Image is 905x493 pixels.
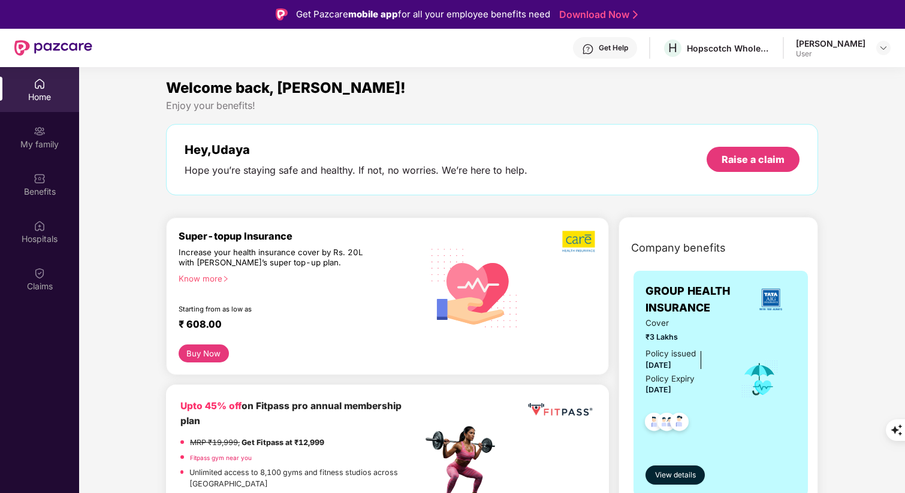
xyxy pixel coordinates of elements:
a: Fitpass gym near you [190,454,252,461]
div: Starting from as low as [179,305,372,313]
div: ₹ 608.00 [179,318,411,332]
b: Upto 45% off [180,400,242,412]
img: svg+xml;base64,PHN2ZyB3aWR0aD0iMjAiIGhlaWdodD0iMjAiIHZpZXdCb3g9IjAgMCAyMCAyMCIgZmlsbD0ibm9uZSIgeG... [34,125,46,137]
span: Company benefits [631,240,726,256]
img: insurerLogo [755,283,787,316]
button: View details [645,465,705,485]
strong: Get Fitpass at ₹12,999 [242,438,324,447]
button: Buy Now [179,344,229,362]
del: MRP ₹19,999, [190,438,240,447]
span: Cover [645,317,724,329]
span: View details [655,470,696,481]
img: b5dec4f62d2307b9de63beb79f102df3.png [562,230,596,253]
img: svg+xml;base64,PHN2ZyBpZD0iSG9tZSIgeG1sbnM9Imh0dHA6Ly93d3cudzMub3JnLzIwMDAvc3ZnIiB3aWR0aD0iMjAiIG... [34,78,46,90]
span: H [668,41,677,55]
div: Increase your health insurance cover by Rs. 20L with [PERSON_NAME]’s super top-up plan. [179,247,370,268]
div: Hey, Udaya [185,143,527,157]
span: right [222,276,229,282]
img: Logo [276,8,288,20]
div: Policy issued [645,347,696,360]
img: New Pazcare Logo [14,40,92,56]
img: svg+xml;base64,PHN2ZyBpZD0iRHJvcGRvd24tMzJ4MzIiIHhtbG5zPSJodHRwOi8vd3d3LnczLm9yZy8yMDAwL3N2ZyIgd2... [879,43,888,53]
img: svg+xml;base64,PHN2ZyB4bWxucz0iaHR0cDovL3d3dy53My5vcmcvMjAwMC9zdmciIHdpZHRoPSI0OC45NDMiIGhlaWdodD... [639,409,669,438]
img: svg+xml;base64,PHN2ZyB4bWxucz0iaHR0cDovL3d3dy53My5vcmcvMjAwMC9zdmciIHdpZHRoPSI0OC45NDMiIGhlaWdodD... [665,409,694,438]
p: Unlimited access to 8,100 gyms and fitness studios across [GEOGRAPHIC_DATA] [189,467,422,490]
div: Super-topup Insurance [179,230,423,242]
img: fppp.png [526,399,595,421]
img: svg+xml;base64,PHN2ZyB4bWxucz0iaHR0cDovL3d3dy53My5vcmcvMjAwMC9zdmciIHdpZHRoPSI0OC45MTUiIGhlaWdodD... [652,409,681,438]
img: svg+xml;base64,PHN2ZyBpZD0iSGVscC0zMngzMiIgeG1sbnM9Imh0dHA6Ly93d3cudzMub3JnLzIwMDAvc3ZnIiB3aWR0aD... [582,43,594,55]
img: icon [740,359,779,399]
span: [DATE] [645,385,671,394]
div: Raise a claim [722,153,785,166]
span: Welcome back, [PERSON_NAME]! [166,79,406,96]
div: Get Pazcare for all your employee benefits need [296,7,550,22]
strong: mobile app [348,8,398,20]
div: Get Help [599,43,628,53]
img: svg+xml;base64,PHN2ZyBpZD0iSG9zcGl0YWxzIiB4bWxucz0iaHR0cDovL3d3dy53My5vcmcvMjAwMC9zdmciIHdpZHRoPS... [34,220,46,232]
div: User [796,49,865,59]
div: Policy Expiry [645,373,695,385]
span: ₹3 Lakhs [645,331,724,343]
div: [PERSON_NAME] [796,38,865,49]
div: Hope you’re staying safe and healthy. If not, no worries. We’re here to help. [185,164,527,177]
img: svg+xml;base64,PHN2ZyBpZD0iQ2xhaW0iIHhtbG5zPSJodHRwOi8vd3d3LnczLm9yZy8yMDAwL3N2ZyIgd2lkdGg9IjIwIi... [34,267,46,279]
span: [DATE] [645,361,671,370]
span: GROUP HEALTH INSURANCE [645,283,746,317]
a: Download Now [559,8,634,21]
img: Stroke [633,8,638,21]
b: on Fitpass pro annual membership plan [180,400,402,426]
div: Hopscotch Wholesale Trading Private Limited [687,43,771,54]
img: svg+xml;base64,PHN2ZyB4bWxucz0iaHR0cDovL3d3dy53My5vcmcvMjAwMC9zdmciIHhtbG5zOnhsaW5rPSJodHRwOi8vd3... [423,234,527,340]
img: svg+xml;base64,PHN2ZyBpZD0iQmVuZWZpdHMiIHhtbG5zPSJodHRwOi8vd3d3LnczLm9yZy8yMDAwL3N2ZyIgd2lkdGg9Ij... [34,173,46,185]
div: Enjoy your benefits! [166,99,818,112]
div: Know more [179,274,415,282]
